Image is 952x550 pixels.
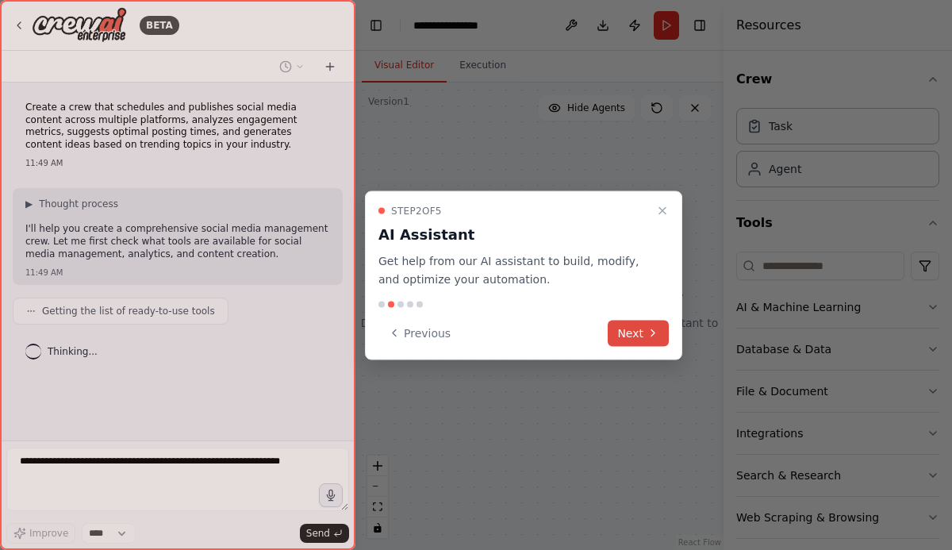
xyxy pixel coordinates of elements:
p: Get help from our AI assistant to build, modify, and optimize your automation. [378,252,650,289]
button: Previous [378,320,460,346]
button: Close walkthrough [653,202,672,221]
button: Next [608,320,669,346]
button: Hide left sidebar [365,14,387,37]
h3: AI Assistant [378,224,650,246]
span: Step 2 of 5 [391,205,442,217]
